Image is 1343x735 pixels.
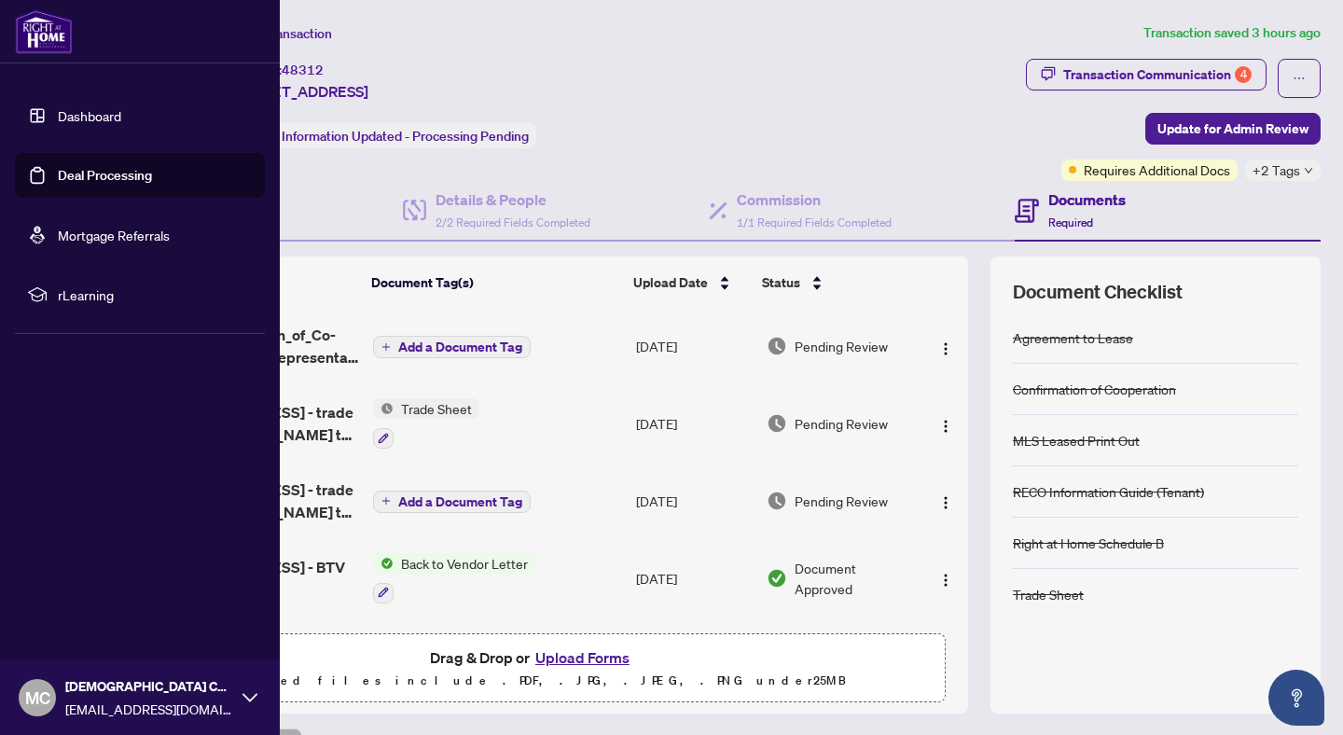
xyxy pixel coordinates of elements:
span: [EMAIL_ADDRESS][DOMAIN_NAME] [65,699,233,719]
span: plus [381,496,391,506]
div: Confirmation of Cooperation [1013,379,1176,399]
button: Add a Document Tag [373,335,531,359]
button: Open asap [1268,670,1324,726]
span: Requires Additional Docs [1084,159,1230,180]
h4: Details & People [436,188,590,211]
button: Update for Admin Review [1145,113,1321,145]
td: [DATE] [629,309,759,383]
span: Information Updated - Processing Pending [282,128,529,145]
button: Logo [931,409,961,438]
p: Supported files include .PDF, .JPG, .JPEG, .PNG under 25 MB [132,670,934,692]
th: Status [755,257,917,309]
span: Update for Admin Review [1157,114,1308,144]
button: Status IconBack to Vendor Letter [373,553,535,603]
img: Status Icon [373,398,394,419]
button: Logo [931,563,961,593]
span: Drag & Drop orUpload FormsSupported files include .PDF, .JPG, .JPEG, .PNG under25MB [120,634,945,703]
span: 2/2 Required Fields Completed [436,215,590,229]
img: Document Status [767,568,787,589]
img: Document Status [767,413,787,434]
h4: Documents [1048,188,1126,211]
img: Document Status [767,491,787,511]
img: Status Icon [373,553,394,574]
span: ellipsis [1293,72,1306,85]
article: Transaction saved 3 hours ago [1143,22,1321,44]
img: Logo [938,419,953,434]
td: [DATE] [629,618,759,699]
span: Required [1048,215,1093,229]
span: rLearning [58,284,252,305]
span: Upload Date [633,272,708,293]
img: Logo [938,341,953,356]
img: logo [15,9,73,54]
button: Transaction Communication4 [1026,59,1267,90]
span: Back to Vendor Letter [394,553,535,574]
img: Logo [938,495,953,510]
span: 1/1 Required Fields Completed [737,215,892,229]
span: Trade Sheet [394,398,479,419]
div: MLS Leased Print Out [1013,430,1140,451]
a: Mortgage Referrals [58,227,170,243]
div: Status: [231,123,536,148]
span: Drag & Drop or [430,645,635,670]
span: View Transaction [232,25,332,42]
button: Status IconTrade Sheet [373,398,479,449]
div: RECO Information Guide (Tenant) [1013,481,1204,502]
button: Add a Document Tag [373,489,531,513]
div: 4 [1235,66,1252,83]
span: Pending Review [795,491,888,511]
span: Document Approved [795,558,915,599]
div: Trade Sheet [1013,584,1084,604]
span: Add a Document Tag [398,340,522,354]
span: Status [762,272,800,293]
button: Upload Forms [530,645,635,670]
td: [DATE] [629,383,759,464]
div: Transaction Communication [1063,60,1252,90]
span: [DEMOGRAPHIC_DATA] Contractor [65,676,233,697]
span: Add a Document Tag [398,495,522,508]
span: Pending Review [795,336,888,356]
a: Deal Processing [58,167,152,184]
span: [STREET_ADDRESS] [231,80,368,103]
span: +2 Tags [1253,159,1300,181]
h4: Commission [737,188,892,211]
span: plus [381,342,391,352]
button: Add a Document Tag [373,336,531,358]
span: 48312 [282,62,324,78]
button: Logo [931,486,961,516]
div: Agreement to Lease [1013,327,1133,348]
th: Upload Date [626,257,755,309]
button: Add a Document Tag [373,491,531,513]
span: Pending Review [795,413,888,434]
a: Dashboard [58,107,121,124]
td: [DATE] [629,538,759,618]
span: MC [25,685,50,711]
td: [DATE] [629,464,759,538]
div: Right at Home Schedule B [1013,533,1164,553]
button: Logo [931,331,961,361]
span: down [1304,166,1313,175]
th: Document Tag(s) [364,257,626,309]
img: Document Status [767,336,787,356]
img: Logo [938,573,953,588]
span: Document Checklist [1013,279,1183,305]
